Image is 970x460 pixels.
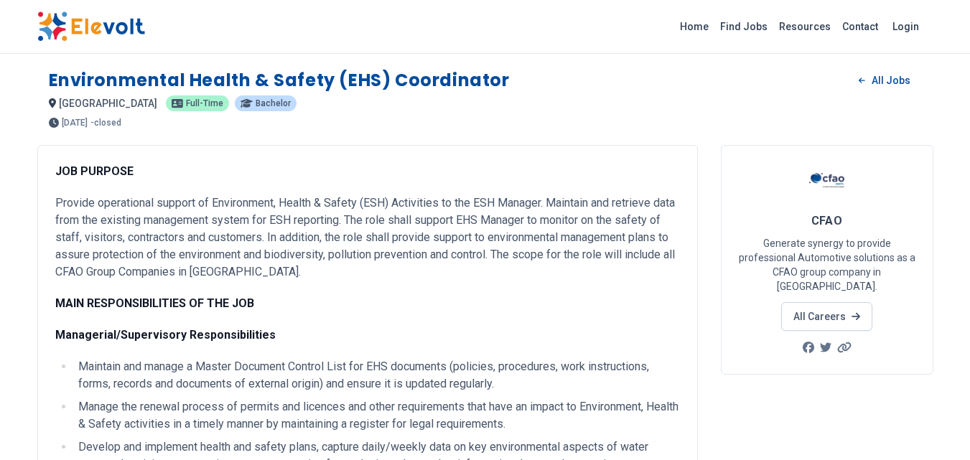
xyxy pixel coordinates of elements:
[781,302,872,331] a: All Careers
[714,15,773,38] a: Find Jobs
[884,12,928,41] a: Login
[59,98,157,109] span: [GEOGRAPHIC_DATA]
[811,214,843,227] span: CFAO
[90,118,121,127] p: - closed
[739,236,915,294] p: Generate synergy to provide professional Automotive solutions as a CFAO group company in [GEOGRAP...
[186,99,223,108] span: Full-time
[674,15,714,38] a: Home
[773,15,836,38] a: Resources
[55,194,680,281] p: Provide operational support of Environment, Health & Safety (ESH) Activities to the ESH Manager. ...
[836,15,884,38] a: Contact
[74,358,680,393] li: Maintain and manage a Master Document Control List for EHS documents (policies, procedures, work ...
[55,296,254,310] strong: MAIN RESPONSIBILITIES OF THE JOB
[256,99,291,108] span: Bachelor
[847,70,921,91] a: All Jobs
[55,164,134,178] strong: JOB PURPOSE
[62,118,88,127] span: [DATE]
[55,328,276,342] strong: Managerial/Supervisory Responsibilities
[49,69,510,92] h1: Environmental Health & Safety (EHS) Coordinator
[74,398,680,433] li: Manage the renewal process of permits and licences and other requirements that have an impact to ...
[37,11,145,42] img: Elevolt
[809,163,845,199] img: CFAO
